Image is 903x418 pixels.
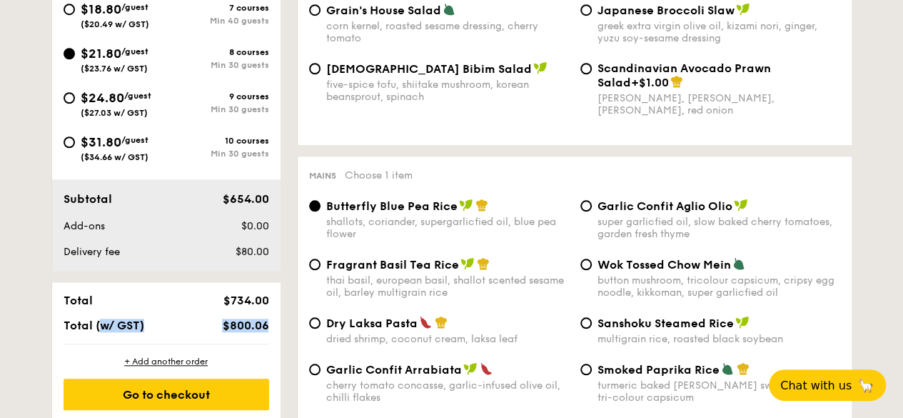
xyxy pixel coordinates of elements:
[326,379,569,404] div: cherry tomato concasse, garlic-infused olive oil, chilli flakes
[326,317,418,330] span: Dry Laksa Pasta
[81,152,148,162] span: ($34.66 w/ GST)
[309,63,321,74] input: [DEMOGRAPHIC_DATA] Bibim Saladfive-spice tofu, shiitake mushroom, korean beansprout, spinach
[475,199,488,212] img: icon-chef-hat.a58ddaea.svg
[721,362,734,375] img: icon-vegetarian.fe4039eb.svg
[223,294,268,307] span: $734.00
[326,20,569,44] div: corn kernel, roasted sesame dressing, cherry tomato
[166,91,269,101] div: 9 courses
[597,274,840,299] div: button mushroom, tricolour capsicum, cripsy egg noodle, kikkoman, super garlicfied oil
[580,364,592,375] input: Smoked Paprika Riceturmeric baked [PERSON_NAME] sweet paprika, tri-colour capsicum
[597,4,735,17] span: Japanese Broccoli Slaw
[460,257,475,270] img: icon-vegan.f8ff3823.svg
[166,104,269,114] div: Min 30 guests
[309,200,321,212] input: Butterfly Blue Pea Riceshallots, coriander, supergarlicfied oil, blue pea flower
[597,363,720,377] span: Smoked Paprika Rice
[326,258,459,272] span: Fragrant Basil Tea Rice
[309,364,321,375] input: Garlic Confit Arrabiatacherry tomato concasse, garlic-infused olive oil, chilli flakes
[166,3,269,13] div: 7 courses
[121,135,148,145] span: /guest
[326,333,569,345] div: dried shrimp, coconut cream, laksa leaf
[459,199,473,212] img: icon-vegan.f8ff3823.svg
[241,220,268,232] span: $0.00
[326,199,458,213] span: Butterfly Blue Pea Rice
[419,316,432,329] img: icon-spicy.37a8142b.svg
[597,216,840,240] div: super garlicfied oil, slow baked cherry tomatoes, garden fresh thyme
[81,90,124,106] span: $24.80
[166,16,269,26] div: Min 40 guests
[166,136,269,146] div: 10 courses
[166,149,269,159] div: Min 30 guests
[580,63,592,74] input: Scandinavian Avocado Prawn Salad+$1.00[PERSON_NAME], [PERSON_NAME], [PERSON_NAME], red onion
[597,258,731,272] span: Wok Tossed Chow Mein
[326,363,462,377] span: Garlic Confit Arrabiata
[235,246,268,258] span: $80.00
[345,169,413,181] span: Choose 1 item
[737,362,750,375] img: icon-chef-hat.a58ddaea.svg
[309,4,321,16] input: Grain's House Saladcorn kernel, roasted sesame dressing, cherry tomato
[480,362,493,375] img: icon-spicy.37a8142b.svg
[533,61,548,74] img: icon-vegan.f8ff3823.svg
[734,199,748,212] img: icon-vegan.f8ff3823.svg
[121,46,148,56] span: /guest
[736,3,750,16] img: icon-vegan.f8ff3823.svg
[166,47,269,57] div: 8 courses
[580,4,592,16] input: Japanese Broccoli Slawgreek extra virgin olive oil, kizami nori, ginger, yuzu soy-sesame dressing
[81,108,148,118] span: ($27.03 w/ GST)
[64,136,75,148] input: $31.80/guest($34.66 w/ GST)10 coursesMin 30 guests
[597,317,734,330] span: Sanshoku Steamed Rice
[580,259,592,270] input: Wok Tossed Chow Meinbutton mushroom, tricolour capsicum, cripsy egg noodle, kikkoman, super garli...
[222,192,268,206] span: $654.00
[64,246,120,258] span: Delivery fee
[309,259,321,270] input: Fragrant Basil Tea Ricethai basil, european basil, shallot scented sesame oil, barley multigrain ...
[81,1,121,17] span: $18.80
[326,274,569,299] div: thai basil, european basil, shallot scented sesame oil, barley multigrain rice
[81,46,121,61] span: $21.80
[81,134,121,150] span: $31.80
[124,91,151,101] span: /guest
[64,319,144,332] span: Total (w/ GST)
[64,192,112,206] span: Subtotal
[631,76,669,89] span: +$1.00
[477,257,490,270] img: icon-chef-hat.a58ddaea.svg
[326,216,569,240] div: shallots, coriander, supergarlicfied oil, blue pea flower
[64,379,269,410] div: Go to checkout
[64,220,105,232] span: Add-ons
[732,257,745,270] img: icon-vegetarian.fe4039eb.svg
[309,317,321,329] input: Dry Laksa Pastadried shrimp, coconut cream, laksa leaf
[857,377,874,394] span: 🦙
[326,62,532,76] span: [DEMOGRAPHIC_DATA] Bibim Salad
[670,75,683,88] img: icon-chef-hat.a58ddaea.svg
[780,379,852,392] span: Chat with us
[769,369,886,401] button: Chat with us🦙
[64,48,75,59] input: $21.80/guest($23.76 w/ GST)8 coursesMin 30 guests
[580,200,592,212] input: Garlic Confit Aglio Oliosuper garlicfied oil, slow baked cherry tomatoes, garden fresh thyme
[443,3,455,16] img: icon-vegetarian.fe4039eb.svg
[597,333,840,345] div: multigrain rice, roasted black soybean
[64,356,269,367] div: + Add another order
[64,294,93,307] span: Total
[64,92,75,104] input: $24.80/guest($27.03 w/ GST)9 coursesMin 30 guests
[463,362,478,375] img: icon-vegan.f8ff3823.svg
[222,319,268,332] span: $800.06
[81,64,148,74] span: ($23.76 w/ GST)
[81,19,149,29] span: ($20.49 w/ GST)
[597,379,840,404] div: turmeric baked [PERSON_NAME] sweet paprika, tri-colour capsicum
[435,316,448,329] img: icon-chef-hat.a58ddaea.svg
[597,92,840,116] div: [PERSON_NAME], [PERSON_NAME], [PERSON_NAME], red onion
[597,199,732,213] span: Garlic Confit Aglio Olio
[121,2,148,12] span: /guest
[166,60,269,70] div: Min 30 guests
[580,317,592,329] input: Sanshoku Steamed Ricemultigrain rice, roasted black soybean
[326,4,441,17] span: Grain's House Salad
[309,171,336,181] span: Mains
[597,20,840,44] div: greek extra virgin olive oil, kizami nori, ginger, yuzu soy-sesame dressing
[326,79,569,103] div: five-spice tofu, shiitake mushroom, korean beansprout, spinach
[64,4,75,15] input: $18.80/guest($20.49 w/ GST)7 coursesMin 40 guests
[597,61,771,89] span: Scandinavian Avocado Prawn Salad
[735,316,750,329] img: icon-vegan.f8ff3823.svg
